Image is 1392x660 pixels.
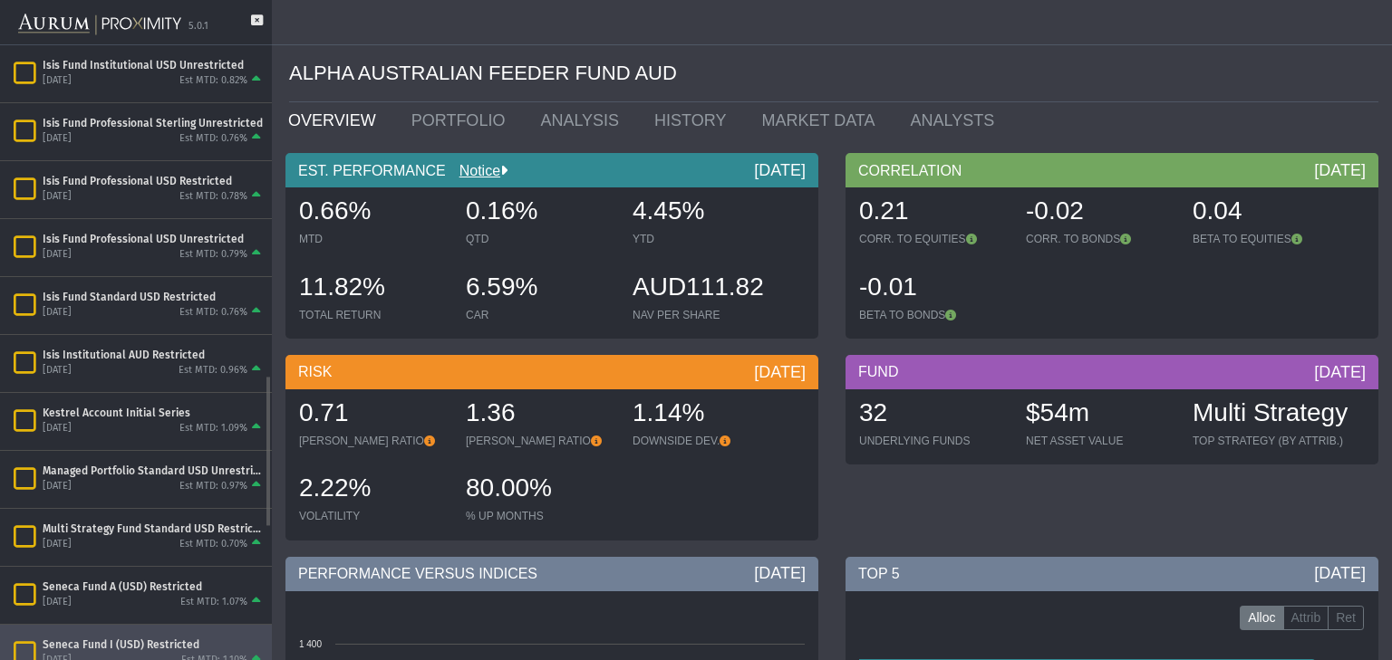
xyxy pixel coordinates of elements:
[43,116,265,130] div: Isis Fund Professional Sterling Unrestricted
[179,74,247,88] div: Est MTD: 0.82%
[446,163,500,178] a: Notice
[1240,606,1283,631] label: Alloc
[179,364,247,378] div: Est MTD: 0.96%
[859,434,1008,448] div: UNDERLYING FUNDS
[43,190,72,204] div: [DATE]
[43,364,72,378] div: [DATE]
[1314,562,1366,584] div: [DATE]
[466,396,614,434] div: 1.36
[188,20,208,33] div: 5.0.1
[466,196,537,225] span: 0.16%
[43,248,72,262] div: [DATE]
[466,434,614,448] div: [PERSON_NAME] RATIO
[179,248,247,262] div: Est MTD: 0.79%
[633,396,781,434] div: 1.14%
[43,480,72,493] div: [DATE]
[43,422,72,435] div: [DATE]
[1026,396,1174,434] div: $54m
[299,434,448,448] div: [PERSON_NAME] RATIO
[896,102,1016,139] a: ANALYSTS
[299,639,322,649] text: 1 400
[633,434,781,448] div: DOWNSIDE DEV.
[179,538,247,551] div: Est MTD: 0.70%
[43,521,265,536] div: Multi Strategy Fund Standard USD Restricted
[754,361,806,383] div: [DATE]
[1314,159,1366,181] div: [DATE]
[466,308,614,322] div: CAR
[633,194,781,232] div: 4.45%
[43,596,72,609] div: [DATE]
[754,159,806,181] div: [DATE]
[1193,434,1348,448] div: TOP STRATEGY (BY ATTRIB.)
[398,102,527,139] a: PORTFOLIO
[633,270,781,308] div: AUD111.82
[748,102,896,139] a: MARKET DATA
[43,348,265,362] div: Isis Institutional AUD Restricted
[1328,606,1364,631] label: Ret
[275,102,398,139] a: OVERVIEW
[846,355,1378,389] div: FUND
[466,270,614,308] div: 6.59%
[285,355,818,389] div: RISK
[859,232,1008,246] div: CORR. TO EQUITIES
[43,406,265,420] div: Kestrel Account Initial Series
[43,74,72,88] div: [DATE]
[859,308,1008,322] div: BETA TO BONDS
[43,290,265,304] div: Isis Fund Standard USD Restricted
[179,132,247,146] div: Est MTD: 0.76%
[527,102,641,139] a: ANALYSIS
[1026,434,1174,448] div: NET ASSET VALUE
[859,270,1008,308] div: -0.01
[633,308,781,322] div: NAV PER SHARE
[1026,232,1174,246] div: CORR. TO BONDS
[43,579,265,594] div: Seneca Fund A (USD) Restricted
[285,557,818,591] div: PERFORMANCE VERSUS INDICES
[859,396,1008,434] div: 32
[466,232,614,246] div: QTD
[1193,396,1348,434] div: Multi Strategy
[846,557,1378,591] div: TOP 5
[285,153,818,187] div: EST. PERFORMANCE
[466,471,614,509] div: 80.00%
[466,509,614,523] div: % UP MONTHS
[299,471,448,509] div: 2.22%
[43,464,265,478] div: Managed Portfolio Standard USD Unrestricted
[179,306,247,320] div: Est MTD: 0.76%
[1314,361,1366,383] div: [DATE]
[446,161,507,181] div: Notice
[641,102,748,139] a: HISTORY
[18,5,181,44] img: Aurum-Proximity%20white.svg
[299,308,448,322] div: TOTAL RETURN
[299,270,448,308] div: 11.82%
[43,174,265,188] div: Isis Fund Professional USD Restricted
[43,306,72,320] div: [DATE]
[299,196,371,225] span: 0.66%
[1026,194,1174,232] div: -0.02
[43,232,265,246] div: Isis Fund Professional USD Unrestricted
[180,596,247,609] div: Est MTD: 1.07%
[846,153,1378,187] div: CORRELATION
[754,562,806,584] div: [DATE]
[859,196,909,225] span: 0.21
[179,190,247,204] div: Est MTD: 0.78%
[289,45,1378,102] div: ALPHA AUSTRALIAN FEEDER FUND AUD
[299,509,448,523] div: VOLATILITY
[1283,606,1329,631] label: Attrib
[1193,232,1341,246] div: BETA TO EQUITIES
[299,232,448,246] div: MTD
[43,637,265,652] div: Seneca Fund I (USD) Restricted
[43,58,265,72] div: Isis Fund Institutional USD Unrestricted
[299,396,448,434] div: 0.71
[1193,194,1341,232] div: 0.04
[633,232,781,246] div: YTD
[179,480,247,493] div: Est MTD: 0.97%
[179,422,247,435] div: Est MTD: 1.09%
[43,538,72,551] div: [DATE]
[43,132,72,146] div: [DATE]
